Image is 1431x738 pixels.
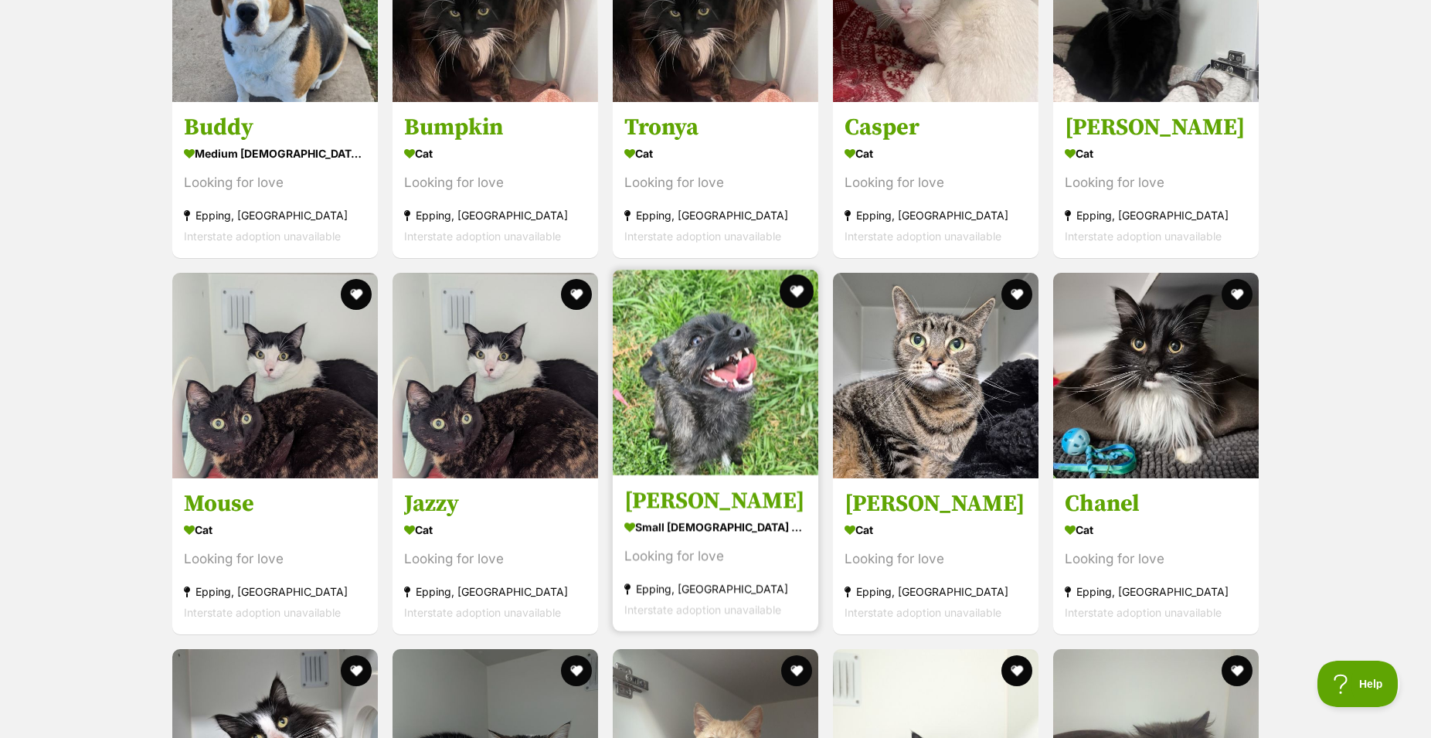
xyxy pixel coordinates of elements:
h3: Mouse [184,489,366,519]
div: Epping, [GEOGRAPHIC_DATA] [1065,205,1247,226]
a: [PERSON_NAME] Cat Looking for love Epping, [GEOGRAPHIC_DATA] Interstate adoption unavailable favo... [833,478,1038,634]
h3: Tronya [624,113,807,142]
div: Cat [845,142,1027,165]
div: Epping, [GEOGRAPHIC_DATA] [404,205,586,226]
button: favourite [1222,279,1253,310]
span: Interstate adoption unavailable [404,230,561,243]
span: Interstate adoption unavailable [1065,230,1222,243]
div: Looking for love [184,172,366,193]
iframe: Help Scout Beacon - Open [1317,661,1400,707]
img: Arnold [833,273,1038,478]
a: Chanel Cat Looking for love Epping, [GEOGRAPHIC_DATA] Interstate adoption unavailable favourite [1053,478,1259,634]
div: Cat [404,142,586,165]
button: favourite [780,274,814,308]
span: Interstate adoption unavailable [624,603,781,616]
a: [PERSON_NAME] Cat Looking for love Epping, [GEOGRAPHIC_DATA] Interstate adoption unavailable favo... [1053,101,1259,258]
div: Epping, [GEOGRAPHIC_DATA] [1065,581,1247,602]
button: favourite [781,655,812,686]
h3: Jazzy [404,489,586,519]
img: Saoirse [613,270,818,475]
a: Tronya Cat Looking for love Epping, [GEOGRAPHIC_DATA] Interstate adoption unavailable favourite [613,101,818,258]
span: Interstate adoption unavailable [184,230,341,243]
div: Epping, [GEOGRAPHIC_DATA] [184,581,366,602]
div: Cat [184,519,366,541]
h3: [PERSON_NAME] [624,486,807,515]
button: favourite [1222,655,1253,686]
div: Epping, [GEOGRAPHIC_DATA] [845,581,1027,602]
div: medium [DEMOGRAPHIC_DATA] Dog [184,142,366,165]
a: Mouse Cat Looking for love Epping, [GEOGRAPHIC_DATA] Interstate adoption unavailable favourite [172,478,378,634]
h3: Buddy [184,113,366,142]
div: Looking for love [624,546,807,566]
div: Cat [1065,142,1247,165]
span: Interstate adoption unavailable [845,230,1001,243]
button: favourite [561,279,592,310]
div: Epping, [GEOGRAPHIC_DATA] [184,205,366,226]
div: Looking for love [404,172,586,193]
button: favourite [341,279,372,310]
button: favourite [1001,655,1032,686]
div: Cat [624,142,807,165]
div: Looking for love [845,172,1027,193]
h3: Chanel [1065,489,1247,519]
h3: Casper [845,113,1027,142]
div: Cat [404,519,586,541]
span: Interstate adoption unavailable [184,606,341,619]
div: Looking for love [404,549,586,570]
div: Cat [1065,519,1247,541]
h3: Bumpkin [404,113,586,142]
img: Chanel [1053,273,1259,478]
div: Epping, [GEOGRAPHIC_DATA] [624,205,807,226]
a: Casper Cat Looking for love Epping, [GEOGRAPHIC_DATA] Interstate adoption unavailable favourite [833,101,1038,258]
a: Buddy medium [DEMOGRAPHIC_DATA] Dog Looking for love Epping, [GEOGRAPHIC_DATA] Interstate adoptio... [172,101,378,258]
div: Looking for love [1065,549,1247,570]
button: favourite [561,655,592,686]
div: Epping, [GEOGRAPHIC_DATA] [624,578,807,599]
div: Looking for love [845,549,1027,570]
div: Looking for love [184,549,366,570]
span: Interstate adoption unavailable [624,230,781,243]
button: favourite [1001,279,1032,310]
div: Epping, [GEOGRAPHIC_DATA] [404,581,586,602]
span: Interstate adoption unavailable [845,606,1001,619]
h3: [PERSON_NAME] [845,489,1027,519]
img: Jazzy [393,273,598,478]
h3: [PERSON_NAME] [1065,113,1247,142]
div: Looking for love [624,172,807,193]
span: Interstate adoption unavailable [404,606,561,619]
a: Jazzy Cat Looking for love Epping, [GEOGRAPHIC_DATA] Interstate adoption unavailable favourite [393,478,598,634]
a: Bumpkin Cat Looking for love Epping, [GEOGRAPHIC_DATA] Interstate adoption unavailable favourite [393,101,598,258]
div: Epping, [GEOGRAPHIC_DATA] [845,205,1027,226]
a: [PERSON_NAME] small [DEMOGRAPHIC_DATA] Dog Looking for love Epping, [GEOGRAPHIC_DATA] Interstate ... [613,474,818,631]
div: Cat [845,519,1027,541]
div: small [DEMOGRAPHIC_DATA] Dog [624,515,807,538]
img: Mouse [172,273,378,478]
span: Interstate adoption unavailable [1065,606,1222,619]
div: Looking for love [1065,172,1247,193]
button: favourite [341,655,372,686]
